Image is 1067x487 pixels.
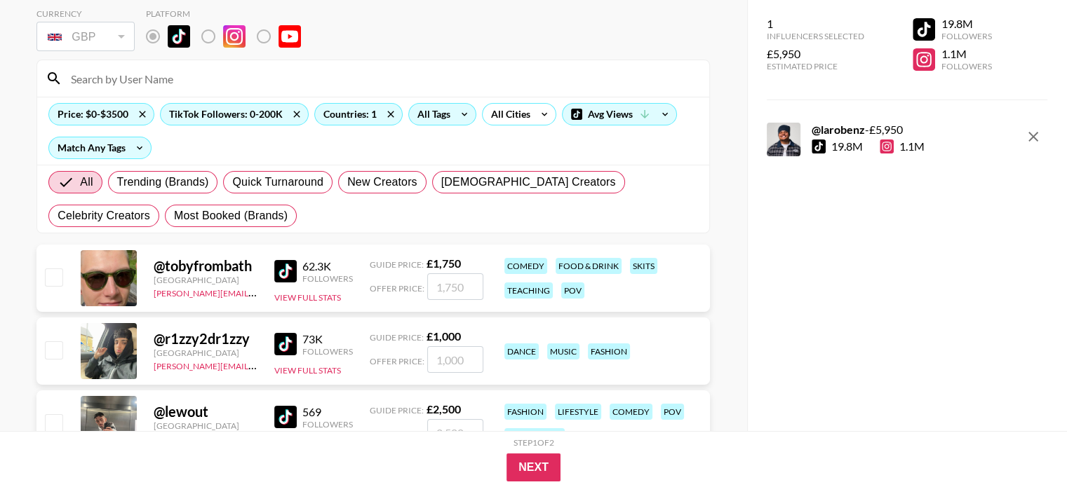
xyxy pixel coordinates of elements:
[880,139,925,153] div: 1.1M
[154,358,361,371] a: [PERSON_NAME][EMAIL_ADDRESS][DOMAIN_NAME]
[941,31,991,41] div: Followers
[154,403,257,420] div: @ lewout
[274,406,297,428] img: TikTok
[767,61,864,71] div: Estimated Price
[427,419,483,446] input: 2,500
[767,17,864,31] div: 1
[812,123,865,136] strong: @ larobenz
[302,346,353,357] div: Followers
[370,356,424,366] span: Offer Price:
[154,348,257,358] div: [GEOGRAPHIC_DATA]
[49,104,154,125] div: Price: $0-$3500
[588,343,630,359] div: fashion
[62,67,701,90] input: Search by User Name
[117,174,209,191] span: Trending (Brands)
[315,104,402,125] div: Countries: 1
[427,329,461,343] strong: £ 1,000
[49,137,151,158] div: Match Any Tags
[504,428,565,444] div: transitions
[370,259,424,270] span: Guide Price:
[563,104,676,125] div: Avg Views
[427,273,483,300] input: 1,750
[941,17,991,31] div: 19.8M
[154,330,257,348] div: @ r1zzy2dr1zzy
[767,47,864,61] div: £5,950
[302,332,353,346] div: 73K
[80,174,93,191] span: All
[547,343,579,359] div: music
[302,259,353,273] div: 62.3K
[997,417,1050,470] iframe: Drift Widget Chat Controller
[174,207,288,224] span: Most Booked (Brands)
[504,282,553,299] div: teaching
[302,405,353,419] div: 569
[661,404,684,420] div: pov
[370,283,424,294] span: Offer Price:
[146,22,312,51] div: Remove selected talent to change platforms
[941,61,991,71] div: Followers
[506,453,561,481] button: Next
[223,25,246,48] img: Instagram
[36,8,135,19] div: Currency
[154,257,257,275] div: @ tobyfrombath
[504,404,546,420] div: fashion
[274,333,297,355] img: TikTok
[427,402,461,416] strong: £ 2,500
[302,419,353,430] div: Followers
[279,25,301,48] img: YouTube
[556,258,622,274] div: food & drink
[370,429,424,439] span: Offer Price:
[302,273,353,284] div: Followers
[232,174,323,191] span: Quick Turnaround
[39,25,132,49] div: GBP
[767,31,864,41] div: Influencers Selected
[610,404,652,420] div: comedy
[441,174,616,191] span: [DEMOGRAPHIC_DATA] Creators
[274,365,341,376] button: View Full Stats
[58,207,150,224] span: Celebrity Creators
[483,104,533,125] div: All Cities
[168,25,190,48] img: TikTok
[370,405,424,416] span: Guide Price:
[427,346,483,373] input: 1,000
[812,123,925,137] div: - £ 5,950
[36,19,135,54] div: Remove selected talent to change your currency
[427,256,461,270] strong: £ 1,750
[274,260,297,282] img: TikTok
[409,104,453,125] div: All Tags
[154,420,257,431] div: [GEOGRAPHIC_DATA]
[347,174,417,191] span: New Creators
[154,275,257,285] div: [GEOGRAPHIC_DATA]
[555,404,601,420] div: lifestyle
[154,285,361,299] a: [PERSON_NAME][EMAIL_ADDRESS][DOMAIN_NAME]
[274,292,341,303] button: View Full Stats
[504,258,547,274] div: comedy
[161,104,308,125] div: TikTok Followers: 0-200K
[146,8,312,19] div: Platform
[630,258,657,274] div: skits
[370,332,424,343] span: Guide Price:
[561,282,584,299] div: pov
[504,343,539,359] div: dance
[1019,123,1047,151] button: remove
[514,437,554,448] div: Step 1 of 2
[831,139,863,153] div: 19.8M
[941,47,991,61] div: 1.1M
